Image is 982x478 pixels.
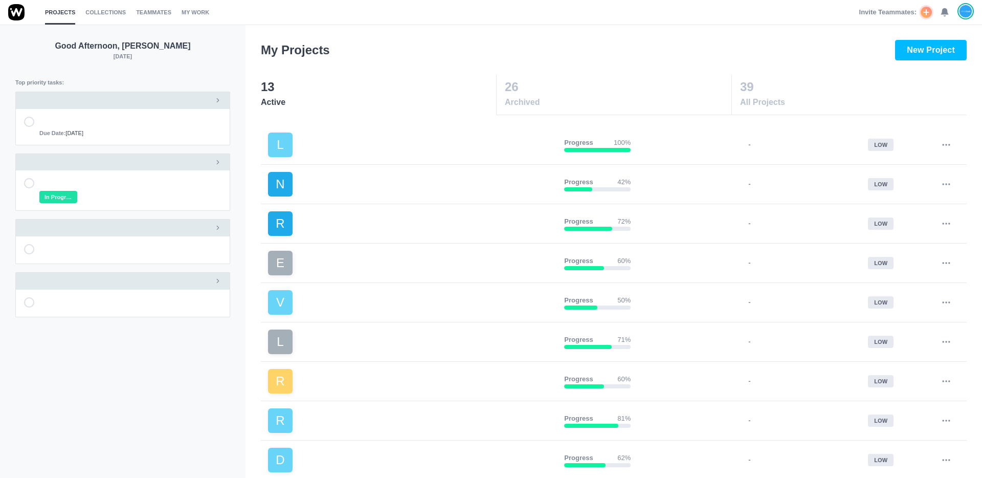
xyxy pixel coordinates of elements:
[15,52,230,61] p: [DATE]
[748,416,750,426] p: -
[617,335,631,345] p: 71%
[617,216,631,227] p: 72%
[868,375,894,388] div: low
[748,297,750,308] p: -
[268,330,556,354] a: L
[268,408,556,433] a: R
[564,295,593,306] p: Progress
[617,295,631,306] p: 50%
[868,218,894,230] div: low
[617,256,631,266] p: 60%
[505,78,731,96] p: 26
[268,290,556,315] a: V
[748,179,750,189] p: -
[564,453,593,463] p: Progress
[740,96,966,108] span: All Projects
[868,257,894,270] div: low
[39,191,77,204] span: In Progress
[268,133,556,157] a: L
[261,41,330,59] h3: My Projects
[868,336,894,349] div: low
[261,96,496,108] span: Active
[505,96,731,108] span: Archived
[617,374,631,384] p: 60%
[564,138,593,148] p: Progress
[15,78,230,87] p: Top priority tasks:
[564,374,593,384] p: Progress
[868,454,894,467] div: low
[617,177,631,187] p: 42%
[617,453,631,463] p: 62%
[268,211,556,236] a: R
[748,219,750,229] p: -
[748,337,750,347] p: -
[748,376,750,386] p: -
[268,211,293,236] div: R
[748,258,750,268] p: -
[268,133,293,157] div: L
[268,330,293,354] div: L
[614,138,631,148] p: 100%
[268,172,556,197] a: N
[268,448,293,472] div: D
[868,415,894,427] div: low
[748,455,750,465] p: -
[268,251,293,275] div: E
[895,40,967,60] button: New Project
[268,251,556,275] a: E
[564,177,593,187] p: Progress
[268,408,293,433] div: R
[868,178,894,191] div: low
[959,5,972,18] img: João Tosta
[39,130,65,136] strong: Due Date:
[15,40,230,52] p: Good Afternoon, [PERSON_NAME]
[39,129,83,138] span: [DATE]
[859,7,917,17] span: Invite Teammates:
[261,78,496,96] p: 13
[268,172,293,197] div: N
[564,216,593,227] p: Progress
[564,335,593,345] p: Progress
[268,290,293,315] div: V
[268,448,556,472] a: D
[8,4,25,20] img: winio
[564,256,593,266] p: Progress
[868,296,894,309] div: low
[748,140,750,150] p: -
[268,369,293,394] div: R
[617,414,631,424] p: 81%
[740,78,966,96] p: 39
[868,139,894,151] div: low
[268,369,556,394] a: R
[564,414,593,424] p: Progress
